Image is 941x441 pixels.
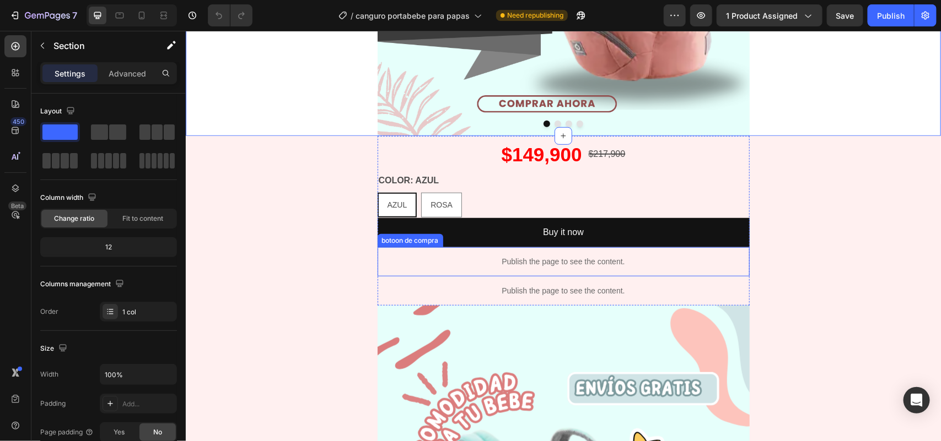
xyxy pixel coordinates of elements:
[380,90,386,96] button: Dot
[356,10,470,21] span: canguro portabebe para papas
[192,225,564,237] p: Publish the page to see the content.
[4,4,82,26] button: 7
[114,427,125,437] span: Yes
[40,104,77,119] div: Layout
[8,202,26,210] div: Beta
[53,39,144,52] p: Section
[877,10,905,21] div: Publish
[192,254,564,266] p: Publish the page to see the content.
[507,10,563,20] span: Need republishing
[40,190,99,205] div: Column width
[192,187,564,216] button: Buy it now
[10,117,26,126] div: 450
[357,194,398,210] div: Buy it now
[186,31,941,441] iframe: Design area
[358,90,364,96] button: Dot
[402,115,441,133] div: $217,900
[351,10,353,21] span: /
[245,170,267,178] span: ROSA
[122,214,163,224] span: Fit to content
[391,90,397,96] button: Dot
[40,307,58,317] div: Order
[40,277,126,292] div: Columns management
[827,4,863,26] button: Save
[202,170,222,178] span: AZUL
[42,239,175,255] div: 12
[369,90,375,96] button: Dot
[208,4,252,26] div: Undo/Redo
[40,341,69,356] div: Size
[868,4,914,26] button: Publish
[100,364,176,384] input: Auto
[40,427,94,437] div: Page padding
[72,9,77,22] p: 7
[55,214,95,224] span: Change ratio
[122,399,174,409] div: Add...
[40,399,66,409] div: Padding
[726,10,798,21] span: 1 product assigned
[315,105,397,142] div: $149,900
[153,427,162,437] span: No
[717,4,822,26] button: 1 product assigned
[904,387,930,413] div: Open Intercom Messenger
[55,68,85,79] p: Settings
[40,369,58,379] div: Width
[122,307,174,317] div: 1 col
[836,11,854,20] span: Save
[109,68,146,79] p: Advanced
[192,142,255,157] legend: COLOR: AZUL
[194,205,255,215] div: botoon de compra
